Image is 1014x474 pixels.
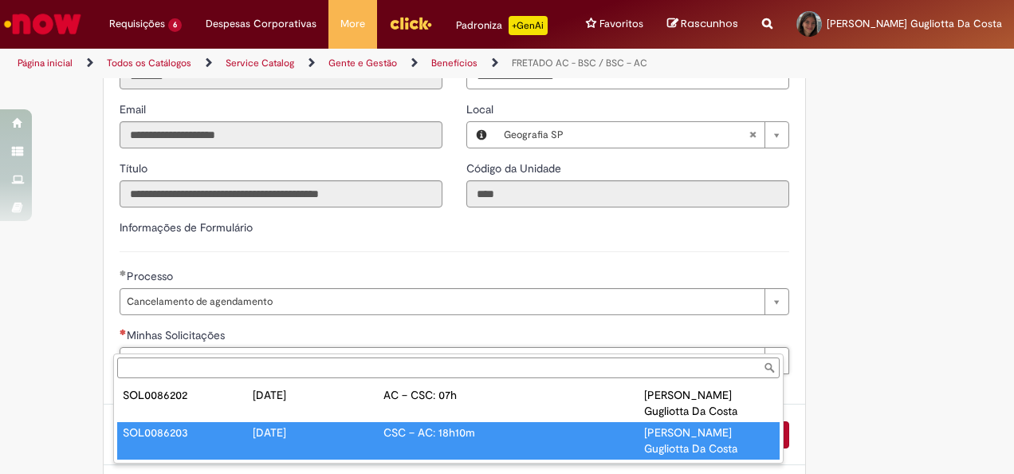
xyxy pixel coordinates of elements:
[114,381,783,463] ul: Minhas Solicitações
[253,387,383,403] div: [DATE]
[123,387,253,403] div: SOL0086202
[644,425,774,456] div: [PERSON_NAME] Gugliotta Da Costa
[253,425,383,440] div: [DATE]
[383,387,513,403] div: AC – CSC: 07h
[383,425,513,440] div: CSC – AC: 18h10m
[123,425,253,440] div: SOL0086203
[644,387,774,419] div: [PERSON_NAME] Gugliotta Da Costa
